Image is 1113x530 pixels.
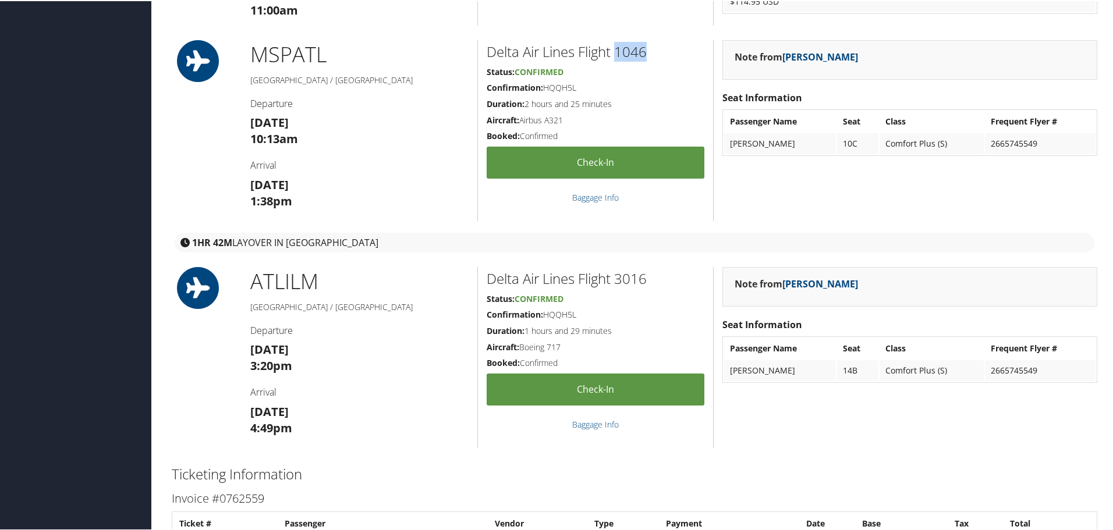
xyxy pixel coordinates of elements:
strong: Duration: [487,324,524,335]
strong: Status: [487,65,515,76]
strong: [DATE] [250,403,289,418]
td: Comfort Plus (S) [880,132,984,153]
th: Class [880,110,984,131]
a: Baggage Info [572,191,619,202]
strong: 10:13am [250,130,298,145]
strong: Status: [487,292,515,303]
div: layover in [GEOGRAPHIC_DATA] [175,232,1094,251]
span: Confirmed [515,65,563,76]
a: Baggage Info [572,418,619,429]
a: [PERSON_NAME] [782,276,858,289]
h4: Departure [250,96,469,109]
h5: [GEOGRAPHIC_DATA] / [GEOGRAPHIC_DATA] [250,73,469,85]
h1: MSP ATL [250,39,469,68]
strong: Booked: [487,129,520,140]
th: Seat [837,337,878,358]
h4: Arrival [250,158,469,170]
a: Check-in [487,145,704,177]
th: Class [880,337,984,358]
td: 2665745549 [985,132,1096,153]
h4: Arrival [250,385,469,397]
h1: ATL ILM [250,266,469,295]
strong: [DATE] [250,113,289,129]
td: [PERSON_NAME] [724,359,836,380]
h5: [GEOGRAPHIC_DATA] / [GEOGRAPHIC_DATA] [250,300,469,312]
h2: Delta Air Lines Flight 3016 [487,268,704,287]
h5: 1 hours and 29 minutes [487,324,704,336]
td: Comfort Plus (S) [880,359,984,380]
strong: 1HR 42M [192,235,232,248]
h3: Invoice #0762559 [172,489,1097,506]
a: Check-in [487,372,704,404]
strong: 4:49pm [250,419,292,435]
h5: Airbus A321 [487,113,704,125]
h5: HQQH5L [487,81,704,93]
th: Passenger Name [724,110,836,131]
td: [PERSON_NAME] [724,132,836,153]
td: 2665745549 [985,359,1096,380]
strong: [DATE] [250,340,289,356]
h5: HQQH5L [487,308,704,319]
h5: Confirmed [487,129,704,141]
strong: Note from [735,49,858,62]
td: 10C [837,132,878,153]
a: [PERSON_NAME] [782,49,858,62]
strong: 3:20pm [250,357,292,372]
strong: Booked: [487,356,520,367]
strong: 11:00am [250,1,298,17]
strong: [DATE] [250,176,289,191]
strong: Seat Information [722,317,802,330]
span: Confirmed [515,292,563,303]
h5: Boeing 717 [487,340,704,352]
strong: Note from [735,276,858,289]
strong: 1:38pm [250,192,292,208]
h2: Delta Air Lines Flight 1046 [487,41,704,61]
strong: Seat Information [722,90,802,103]
th: Seat [837,110,878,131]
strong: Confirmation: [487,308,543,319]
strong: Aircraft: [487,340,519,351]
th: Frequent Flyer # [985,337,1096,358]
th: Passenger Name [724,337,836,358]
h4: Departure [250,323,469,336]
th: Frequent Flyer # [985,110,1096,131]
h2: Ticketing Information [172,463,1097,483]
strong: Duration: [487,97,524,108]
strong: Confirmation: [487,81,543,92]
h5: Confirmed [487,356,704,368]
strong: Aircraft: [487,113,519,125]
h5: 2 hours and 25 minutes [487,97,704,109]
td: 14B [837,359,878,380]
